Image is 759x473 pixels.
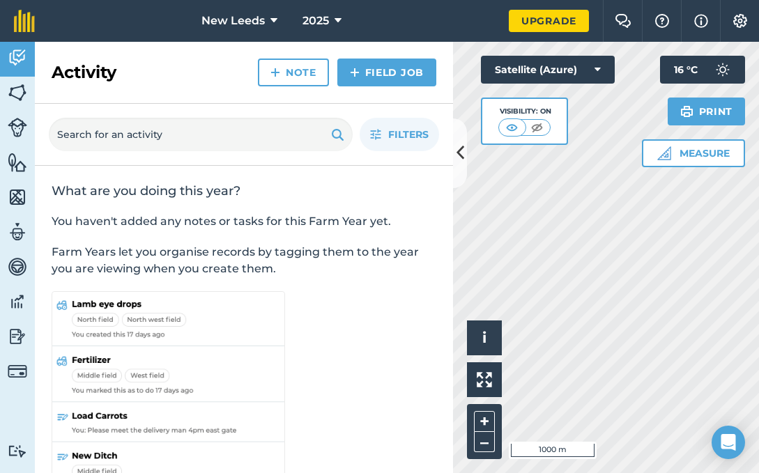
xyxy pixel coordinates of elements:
img: svg+xml;base64,PHN2ZyB4bWxucz0iaHR0cDovL3d3dy53My5vcmcvMjAwMC9zdmciIHdpZHRoPSIxOSIgaGVpZ2h0PSIyNC... [331,126,344,143]
a: Note [258,59,329,86]
input: Search for an activity [49,118,353,151]
span: New Leeds [201,13,265,29]
img: svg+xml;base64,PHN2ZyB4bWxucz0iaHR0cDovL3d3dy53My5vcmcvMjAwMC9zdmciIHdpZHRoPSI1NiIgaGVpZ2h0PSI2MC... [8,187,27,208]
p: Farm Years let you organise records by tagging them to the year you are viewing when you create t... [52,244,436,277]
img: svg+xml;base64,PHN2ZyB4bWxucz0iaHR0cDovL3d3dy53My5vcmcvMjAwMC9zdmciIHdpZHRoPSI1NiIgaGVpZ2h0PSI2MC... [8,152,27,173]
img: A question mark icon [654,14,670,28]
span: 2025 [302,13,329,29]
img: svg+xml;base64,PD94bWwgdmVyc2lvbj0iMS4wIiBlbmNvZGluZz0idXRmLTgiPz4KPCEtLSBHZW5lcmF0b3I6IEFkb2JlIE... [8,47,27,68]
span: 16 ° C [674,56,698,84]
img: svg+xml;base64,PHN2ZyB4bWxucz0iaHR0cDovL3d3dy53My5vcmcvMjAwMC9zdmciIHdpZHRoPSIxOSIgaGVpZ2h0PSIyNC... [680,103,693,120]
img: svg+xml;base64,PD94bWwgdmVyc2lvbj0iMS4wIiBlbmNvZGluZz0idXRmLTgiPz4KPCEtLSBHZW5lcmF0b3I6IEFkb2JlIE... [8,362,27,381]
h2: What are you doing this year? [52,183,436,199]
img: svg+xml;base64,PHN2ZyB4bWxucz0iaHR0cDovL3d3dy53My5vcmcvMjAwMC9zdmciIHdpZHRoPSIxNyIgaGVpZ2h0PSIxNy... [694,13,708,29]
div: Open Intercom Messenger [712,426,745,459]
img: fieldmargin Logo [14,10,35,32]
img: svg+xml;base64,PHN2ZyB4bWxucz0iaHR0cDovL3d3dy53My5vcmcvMjAwMC9zdmciIHdpZHRoPSI1NiIgaGVpZ2h0PSI2MC... [8,82,27,103]
img: svg+xml;base64,PD94bWwgdmVyc2lvbj0iMS4wIiBlbmNvZGluZz0idXRmLTgiPz4KPCEtLSBHZW5lcmF0b3I6IEFkb2JlIE... [8,444,27,458]
img: Two speech bubbles overlapping with the left bubble in the forefront [615,14,631,28]
button: Satellite (Azure) [481,56,615,84]
h2: Activity [52,61,116,84]
img: svg+xml;base64,PHN2ZyB4bWxucz0iaHR0cDovL3d3dy53My5vcmcvMjAwMC9zdmciIHdpZHRoPSI1MCIgaGVpZ2h0PSI0MC... [503,121,521,134]
button: + [474,411,495,432]
button: – [474,432,495,452]
button: i [467,320,502,355]
img: svg+xml;base64,PHN2ZyB4bWxucz0iaHR0cDovL3d3dy53My5vcmcvMjAwMC9zdmciIHdpZHRoPSI1MCIgaGVpZ2h0PSI0MC... [528,121,546,134]
p: You haven't added any notes or tasks for this Farm Year yet. [52,213,436,230]
img: svg+xml;base64,PD94bWwgdmVyc2lvbj0iMS4wIiBlbmNvZGluZz0idXRmLTgiPz4KPCEtLSBHZW5lcmF0b3I6IEFkb2JlIE... [8,291,27,312]
img: svg+xml;base64,PD94bWwgdmVyc2lvbj0iMS4wIiBlbmNvZGluZz0idXRmLTgiPz4KPCEtLSBHZW5lcmF0b3I6IEFkb2JlIE... [8,326,27,347]
button: 16 °C [660,56,745,84]
img: svg+xml;base64,PD94bWwgdmVyc2lvbj0iMS4wIiBlbmNvZGluZz0idXRmLTgiPz4KPCEtLSBHZW5lcmF0b3I6IEFkb2JlIE... [8,256,27,277]
button: Measure [642,139,745,167]
span: i [482,329,486,346]
img: Four arrows, one pointing top left, one top right, one bottom right and the last bottom left [477,372,492,387]
a: Upgrade [509,10,589,32]
button: Print [668,98,746,125]
div: Visibility: On [498,106,551,117]
span: Filters [388,127,429,142]
img: svg+xml;base64,PD94bWwgdmVyc2lvbj0iMS4wIiBlbmNvZGluZz0idXRmLTgiPz4KPCEtLSBHZW5lcmF0b3I6IEFkb2JlIE... [8,118,27,137]
img: svg+xml;base64,PD94bWwgdmVyc2lvbj0iMS4wIiBlbmNvZGluZz0idXRmLTgiPz4KPCEtLSBHZW5lcmF0b3I6IEFkb2JlIE... [8,222,27,242]
img: svg+xml;base64,PHN2ZyB4bWxucz0iaHR0cDovL3d3dy53My5vcmcvMjAwMC9zdmciIHdpZHRoPSIxNCIgaGVpZ2h0PSIyNC... [270,64,280,81]
img: Ruler icon [657,146,671,160]
img: svg+xml;base64,PD94bWwgdmVyc2lvbj0iMS4wIiBlbmNvZGluZz0idXRmLTgiPz4KPCEtLSBHZW5lcmF0b3I6IEFkb2JlIE... [709,56,737,84]
a: Field Job [337,59,436,86]
button: Filters [360,118,439,151]
img: A cog icon [732,14,749,28]
img: svg+xml;base64,PHN2ZyB4bWxucz0iaHR0cDovL3d3dy53My5vcmcvMjAwMC9zdmciIHdpZHRoPSIxNCIgaGVpZ2h0PSIyNC... [350,64,360,81]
